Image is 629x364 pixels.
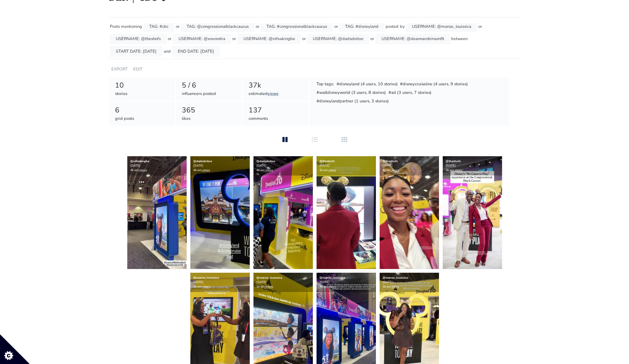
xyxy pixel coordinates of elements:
[446,159,461,163] a: @theshofs
[376,34,450,45] div: USERNAME: @deannarobinsonfit
[392,285,399,289] a: views
[392,168,399,172] a: views
[190,273,250,292] div: [DATE] 3k est.
[328,168,336,172] a: views
[334,21,338,32] div: or
[232,34,236,45] div: or
[130,159,149,163] a: @nifeakingbe
[168,34,171,45] div: or
[265,285,273,289] a: views
[317,156,376,176] div: [DATE] 5k est.
[316,81,335,88] div: Top tags:
[256,276,282,280] a: @manze_louissica
[268,91,278,96] a: views
[307,34,369,45] div: USERNAME: @dadsdoitoo
[139,168,147,172] a: views
[316,98,390,105] div: #disneylandpartner (1 users, 3 stories)
[320,276,345,280] a: @manze_louissica
[380,273,439,292] div: [DATE] 3k est.
[317,273,376,292] div: [DATE] 3k est.
[249,105,302,116] div: 137
[110,46,163,57] div: START DATE: [DATE]
[182,80,236,91] div: 5 / 6
[253,156,313,176] div: [DATE] 4k est.
[115,116,169,122] div: grid posts
[370,34,374,45] div: or
[115,80,169,91] div: 10
[256,159,275,163] a: @dadsdoitoo
[386,21,399,32] div: posted
[302,34,306,45] div: or
[336,81,398,88] div: #disneyland (4 users, 10 stories)
[121,21,142,32] div: mentioning
[181,21,255,32] div: TAG: @congressionalblackcaucus
[193,276,219,280] a: @manze_louissica
[339,21,384,32] div: TAG: #disneyland
[182,105,236,116] div: 365
[164,46,171,57] div: and
[388,89,432,97] div: #ad (3 users, 7 stories)
[173,34,231,45] div: USERNAME: @xovondra
[249,116,302,122] div: comments
[383,159,398,163] a: @theshofs
[320,159,335,163] a: @theshofs
[172,46,220,57] div: END DATE: [DATE]
[133,66,142,72] a: EDIT
[249,80,302,91] div: 37k
[193,159,212,163] a: @dadsdoitoo
[406,21,477,32] div: USERNAME: @manze_louissica
[202,285,210,289] a: views
[383,276,408,280] a: @manze_louissica
[190,156,250,176] div: [DATE] 4k est.
[110,34,167,45] div: USERNAME: @theshofs
[202,168,210,172] a: views
[399,81,468,88] div: #disneycruiseline (4 users, 9 stories)
[261,21,333,32] div: TAG: #congressionalblackcaucus
[127,156,187,176] div: [DATE] 4k est.
[400,21,405,32] div: by
[451,34,468,45] div: between
[328,285,336,289] a: views
[256,21,259,32] div: or
[455,168,462,172] a: views
[143,21,174,32] div: TAG: #cbc
[182,116,236,122] div: likes
[115,91,169,97] div: stories
[478,21,482,32] div: or
[111,66,128,72] a: EXPORT
[380,156,439,176] div: [DATE] 4k est.
[316,89,387,97] div: #waltdisneyworld (3 users, 8 stories)
[253,273,313,292] div: [DATE] 3k est.
[249,91,302,97] div: estimated
[265,168,273,172] a: views
[115,105,169,116] div: 6
[443,156,502,176] div: [DATE] 4k est.
[237,34,301,45] div: USERNAME: @nifeakingbe
[176,21,180,32] div: or
[110,21,120,32] div: Posts
[182,91,236,97] div: influencers posted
